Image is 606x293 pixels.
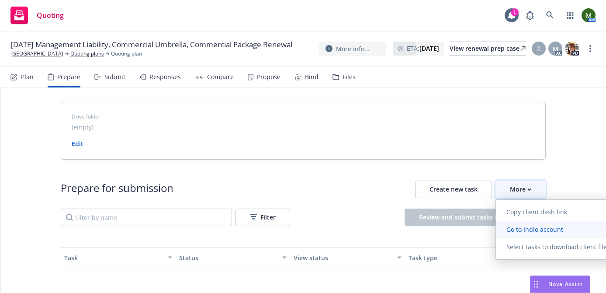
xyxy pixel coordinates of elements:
button: Nova Assist [530,276,590,293]
button: Filter [235,209,290,226]
button: Task [61,247,176,268]
div: Files [343,73,356,80]
span: Copy client dash link [496,208,578,216]
button: Create new task [415,181,492,198]
div: Bind [305,73,319,80]
div: Propose [257,73,280,80]
div: 1 [511,8,519,16]
span: Quoting plan [111,50,142,58]
div: Plan [21,73,34,80]
span: Review and submit tasks to the client [419,213,531,221]
div: More [510,181,531,198]
div: Responses [149,73,181,80]
span: [DATE] Management Liability, Commercial Umbrella, Commercial Package Renewal [10,39,292,50]
div: Task [64,253,163,262]
button: Review and submit tasks to the client [405,209,546,226]
a: Quoting plans [70,50,104,58]
button: Status [176,247,291,268]
img: photo [582,8,596,22]
div: Prepare for submission [61,181,173,198]
div: Status [179,253,277,262]
a: Report a Bug [521,7,539,24]
span: Nova Assist [548,280,583,288]
span: Quoting [37,12,64,19]
div: Submit [104,73,125,80]
span: Go to Indio account [496,225,574,234]
a: Quoting [7,3,67,28]
span: M [553,44,558,53]
button: Task type [405,247,520,268]
input: Filter by name [61,209,232,226]
a: Edit [72,140,83,148]
a: Switch app [561,7,579,24]
span: Create new task [429,185,478,193]
span: (empty) [72,122,93,132]
span: Drive folder [72,113,535,121]
a: View renewal prep case [450,42,526,56]
button: More [495,181,546,198]
span: ETA : [407,44,439,53]
span: More info... [336,44,370,53]
strong: [DATE] [419,44,439,52]
a: [GEOGRAPHIC_DATA] [10,50,63,58]
div: Task type [409,253,507,262]
a: Search [541,7,559,24]
div: Prepare [57,73,80,80]
button: More info... [319,42,386,56]
div: Filter [250,209,276,226]
img: photo [565,42,579,56]
button: View status [290,247,405,268]
a: more [585,43,596,54]
div: Compare [207,73,234,80]
div: View status [294,253,392,262]
div: Drag to move [530,276,541,293]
